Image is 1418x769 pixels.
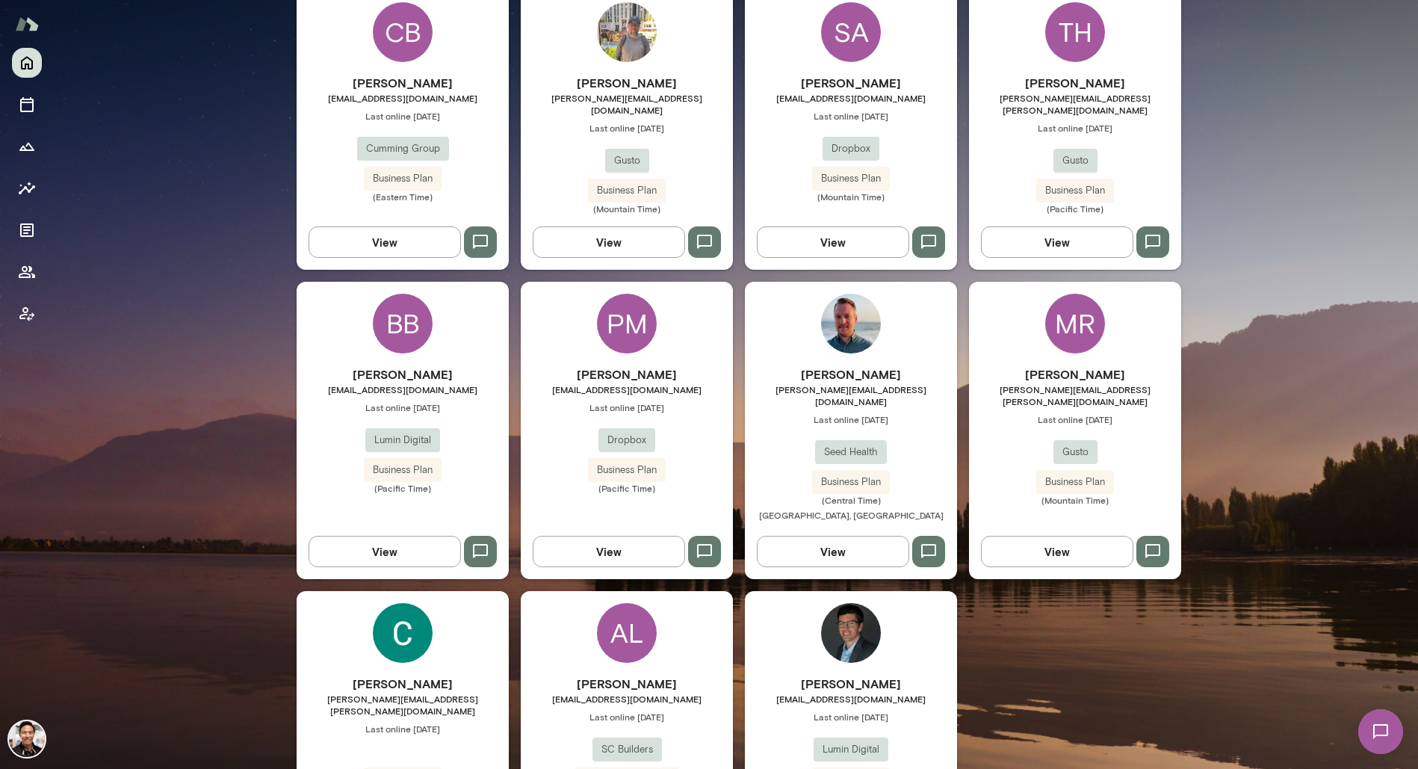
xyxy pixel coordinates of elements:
button: Insights [12,173,42,203]
h6: [PERSON_NAME] [521,365,733,383]
span: Gusto [1053,153,1097,168]
button: Growth Plan [12,132,42,161]
h6: [PERSON_NAME] [745,365,957,383]
img: Albert Villarde [9,721,45,757]
span: Lumin Digital [814,742,888,757]
div: AL [597,603,657,663]
span: Cumming Group [357,141,449,156]
div: SA [821,2,881,62]
span: Business Plan [1036,475,1114,489]
span: [EMAIL_ADDRESS][DOMAIN_NAME] [297,92,509,104]
img: Thomas Kitamura [597,2,657,62]
span: Last online [DATE] [745,413,957,425]
button: View [981,536,1133,567]
button: View [309,536,461,567]
h6: [PERSON_NAME] [521,74,733,92]
h6: [PERSON_NAME] [521,675,733,693]
h6: [PERSON_NAME] [745,74,957,92]
span: (Central Time) [745,494,957,506]
span: [PERSON_NAME][EMAIL_ADDRESS][PERSON_NAME][DOMAIN_NAME] [297,693,509,717]
button: Documents [12,215,42,245]
span: Last online [DATE] [297,401,509,413]
h6: [PERSON_NAME] [297,365,509,383]
span: Last online [DATE] [521,401,733,413]
span: [EMAIL_ADDRESS][DOMAIN_NAME] [745,693,957,705]
img: Keith Frymark [821,294,881,353]
button: View [533,536,685,567]
img: Christina Brady [373,603,433,663]
span: Gusto [1053,445,1097,460]
span: Dropbox [598,433,655,448]
button: Members [12,257,42,287]
span: [PERSON_NAME][EMAIL_ADDRESS][PERSON_NAME][DOMAIN_NAME] [969,383,1181,407]
button: View [309,226,461,258]
span: Dropbox [823,141,879,156]
span: (Eastern Time) [297,191,509,203]
span: Lumin Digital [365,433,440,448]
h6: [PERSON_NAME] [969,365,1181,383]
button: Client app [12,299,42,329]
span: Business Plan [588,183,666,198]
span: Business Plan [364,463,442,478]
button: Home [12,48,42,78]
span: [EMAIL_ADDRESS][DOMAIN_NAME] [745,92,957,104]
span: Business Plan [1036,183,1114,198]
span: Business Plan [812,475,890,489]
h6: [PERSON_NAME] [297,675,509,693]
div: TH [1045,2,1105,62]
span: Last online [DATE] [521,122,733,134]
span: Gusto [605,153,649,168]
div: BB [373,294,433,353]
span: (Pacific Time) [297,482,509,494]
span: (Pacific Time) [521,482,733,494]
span: Last online [DATE] [745,711,957,723]
h6: [PERSON_NAME] [969,74,1181,92]
span: Last online [DATE] [297,110,509,122]
img: Brian Clerc [821,603,881,663]
span: (Mountain Time) [969,494,1181,506]
button: View [757,226,909,258]
span: Business Plan [812,171,890,186]
div: PM [597,294,657,353]
span: Last online [DATE] [521,711,733,723]
span: Business Plan [364,171,442,186]
span: Seed Health [815,445,887,460]
span: [EMAIL_ADDRESS][DOMAIN_NAME] [297,383,509,395]
button: Sessions [12,90,42,120]
span: (Mountain Time) [521,203,733,214]
span: Last online [DATE] [969,413,1181,425]
button: View [757,536,909,567]
span: [EMAIL_ADDRESS][DOMAIN_NAME] [521,383,733,395]
span: [EMAIL_ADDRESS][DOMAIN_NAME] [521,693,733,705]
img: Mento [15,10,39,38]
span: [PERSON_NAME][EMAIL_ADDRESS][PERSON_NAME][DOMAIN_NAME] [969,92,1181,116]
span: Last online [DATE] [969,122,1181,134]
h6: [PERSON_NAME] [297,74,509,92]
button: View [981,226,1133,258]
span: Business Plan [588,463,666,478]
button: View [533,226,685,258]
span: SC Builders [592,742,662,757]
span: (Pacific Time) [969,203,1181,214]
div: MR [1045,294,1105,353]
span: [PERSON_NAME][EMAIL_ADDRESS][DOMAIN_NAME] [521,92,733,116]
h6: [PERSON_NAME] [745,675,957,693]
span: [PERSON_NAME][EMAIL_ADDRESS][DOMAIN_NAME] [745,383,957,407]
span: Last online [DATE] [745,110,957,122]
span: [GEOGRAPHIC_DATA], [GEOGRAPHIC_DATA] [759,510,944,520]
span: (Mountain Time) [745,191,957,203]
span: Last online [DATE] [297,723,509,735]
div: CB [373,2,433,62]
